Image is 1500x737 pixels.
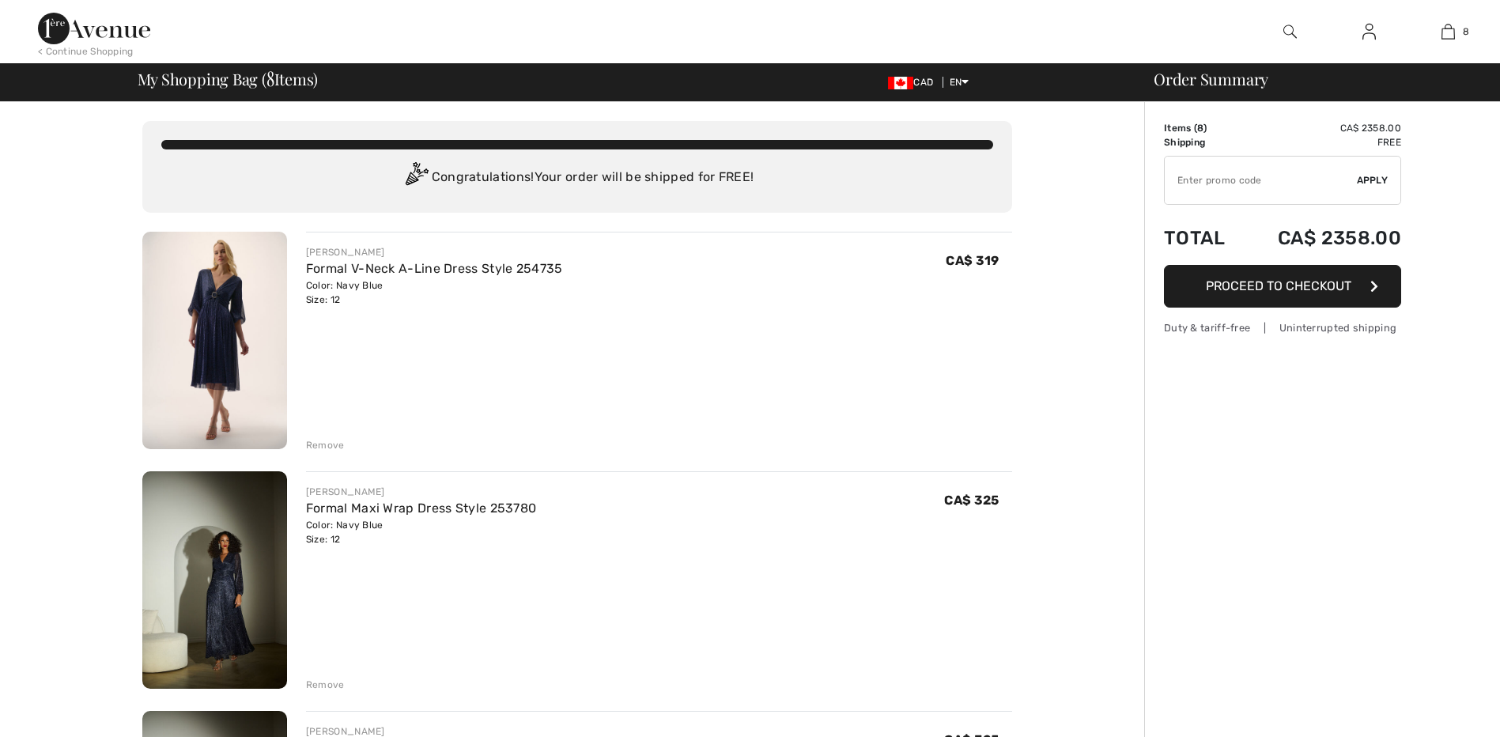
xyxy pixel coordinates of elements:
img: Formal V-Neck A-Line Dress Style 254735 [142,232,287,449]
span: 8 [1197,123,1203,134]
span: CAD [888,77,939,88]
span: CA$ 319 [946,253,999,268]
div: Color: Navy Blue Size: 12 [306,518,537,546]
div: Congratulations! Your order will be shipped for FREE! [161,162,993,194]
div: Duty & tariff-free | Uninterrupted shipping [1164,320,1401,335]
td: Free [1242,135,1401,149]
img: Congratulation2.svg [400,162,432,194]
td: CA$ 2358.00 [1242,121,1401,135]
span: Proceed to Checkout [1206,278,1351,293]
div: < Continue Shopping [38,44,134,59]
div: Remove [306,438,345,452]
a: Sign In [1350,22,1389,42]
div: Color: Navy Blue Size: 12 [306,278,563,307]
button: Proceed to Checkout [1164,265,1401,308]
span: 8 [266,67,274,88]
div: Remove [306,678,345,692]
img: My Bag [1441,22,1455,41]
img: Formal Maxi Wrap Dress Style 253780 [142,471,287,689]
span: EN [950,77,969,88]
div: [PERSON_NAME] [306,485,537,499]
td: Shipping [1164,135,1242,149]
img: search the website [1283,22,1297,41]
a: Formal V-Neck A-Line Dress Style 254735 [306,261,563,276]
a: 8 [1409,22,1487,41]
div: [PERSON_NAME] [306,245,563,259]
td: Total [1164,211,1242,265]
div: Order Summary [1135,71,1491,87]
td: CA$ 2358.00 [1242,211,1401,265]
img: 1ère Avenue [38,13,150,44]
span: Apply [1357,173,1389,187]
img: Canadian Dollar [888,77,913,89]
span: CA$ 325 [944,493,999,508]
input: Promo code [1165,157,1357,204]
span: 8 [1463,25,1469,39]
td: Items ( ) [1164,121,1242,135]
a: Formal Maxi Wrap Dress Style 253780 [306,501,537,516]
img: My Info [1362,22,1376,41]
span: My Shopping Bag ( Items) [138,71,319,87]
